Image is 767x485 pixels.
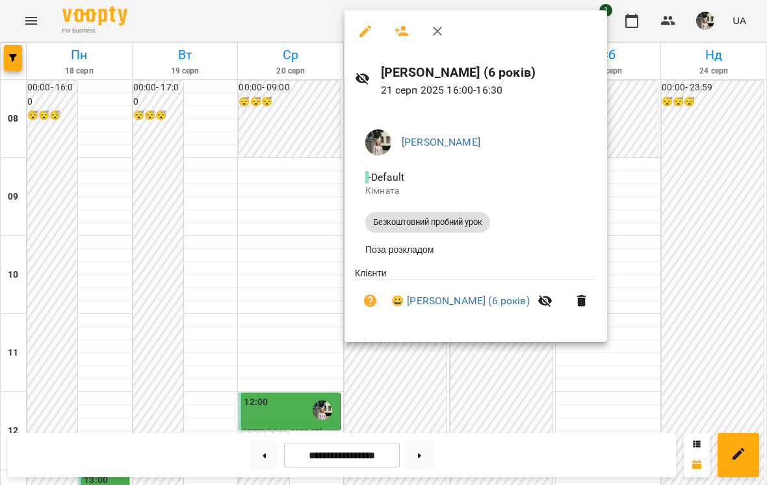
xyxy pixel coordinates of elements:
li: Поза розкладом [355,238,597,261]
button: Візит ще не сплачено. Додати оплату? [355,285,386,317]
ul: Клієнти [355,267,597,327]
a: 😀 [PERSON_NAME] (6 років) [391,293,530,309]
p: 21 серп 2025 16:00 - 16:30 [381,83,597,98]
span: - Default [365,171,407,183]
p: Кімната [365,185,586,198]
h6: [PERSON_NAME] (6 років) [381,62,597,83]
img: cf4d6eb83d031974aacf3fedae7611bc.jpeg [365,129,391,155]
span: Безкоштовний пробний урок [365,216,490,228]
a: [PERSON_NAME] [402,136,480,148]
